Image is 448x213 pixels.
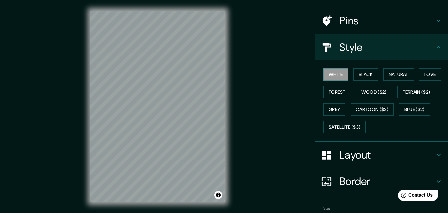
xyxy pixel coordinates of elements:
button: Love [419,68,441,81]
button: Toggle attribution [214,191,222,199]
button: Blue ($2) [399,103,430,116]
button: Black [353,68,378,81]
h4: Border [339,175,435,188]
button: Forest [323,86,351,98]
h4: Style [339,41,435,54]
button: Wood ($2) [356,86,392,98]
button: Cartoon ($2) [351,103,394,116]
h4: Layout [339,148,435,161]
div: Layout [315,142,448,168]
div: Pins [315,7,448,34]
label: Size [323,206,330,211]
iframe: Help widget launcher [389,187,441,206]
div: Border [315,168,448,195]
div: Style [315,34,448,60]
button: Satellite ($3) [323,121,366,133]
button: Terrain ($2) [397,86,436,98]
button: White [323,68,348,81]
button: Grey [323,103,345,116]
canvas: Map [90,11,225,202]
button: Natural [383,68,414,81]
h4: Pins [339,14,435,27]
